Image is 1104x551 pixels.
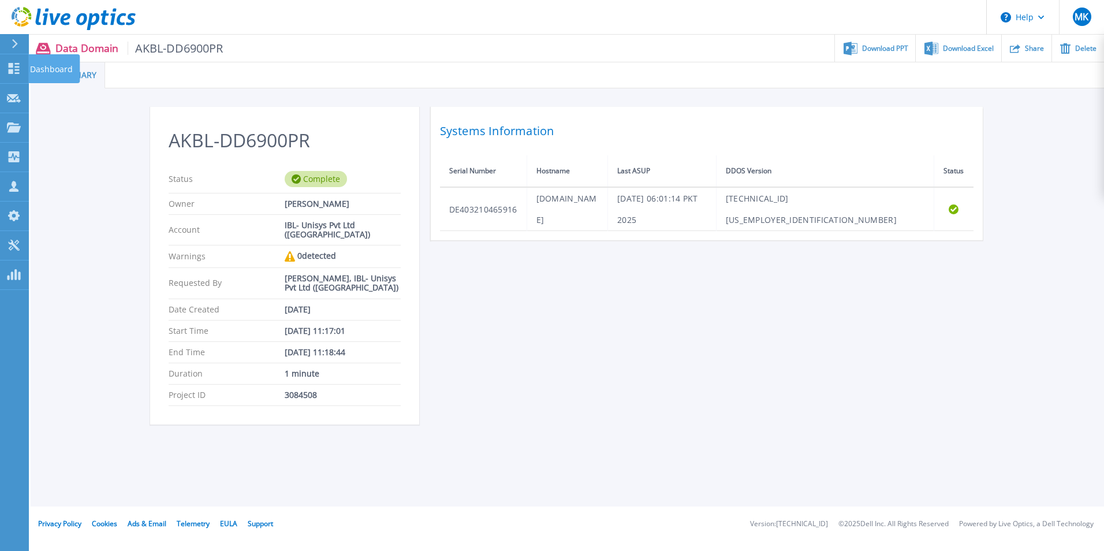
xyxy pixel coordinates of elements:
[285,390,401,400] div: 3084508
[440,121,974,142] h2: Systems Information
[285,305,401,314] div: [DATE]
[169,221,285,239] p: Account
[750,520,828,528] li: Version: [TECHNICAL_ID]
[716,187,934,231] td: [TECHNICAL_ID][US_EMPLOYER_IDENTIFICATION_NUMBER]
[220,519,237,528] a: EULA
[285,348,401,357] div: [DATE] 11:18:44
[285,199,401,209] div: [PERSON_NAME]
[527,187,608,231] td: [DOMAIN_NAME]
[943,45,994,52] span: Download Excel
[1075,12,1088,21] span: MK
[177,519,210,528] a: Telemetry
[169,348,285,357] p: End Time
[1075,45,1096,52] span: Delete
[716,155,934,187] th: DDOS Version
[1025,45,1044,52] span: Share
[959,520,1094,528] li: Powered by Live Optics, a Dell Technology
[169,251,285,262] p: Warnings
[92,519,117,528] a: Cookies
[285,369,401,378] div: 1 minute
[169,199,285,209] p: Owner
[169,305,285,314] p: Date Created
[30,54,73,84] p: Dashboard
[128,519,166,528] a: Ads & Email
[169,390,285,400] p: Project ID
[608,155,717,187] th: Last ASUP
[285,251,401,262] div: 0 detected
[38,519,81,528] a: Privacy Policy
[838,520,949,528] li: © 2025 Dell Inc. All Rights Reserved
[440,187,527,231] td: DE403210465916
[285,221,401,239] div: IBL- Unisys Pvt Ltd ([GEOGRAPHIC_DATA])
[285,274,401,292] div: [PERSON_NAME], IBL- Unisys Pvt Ltd ([GEOGRAPHIC_DATA])
[285,171,347,187] div: Complete
[527,155,608,187] th: Hostname
[55,42,223,55] p: Data Domain
[862,45,908,52] span: Download PPT
[169,369,285,378] p: Duration
[934,155,974,187] th: Status
[169,274,285,292] p: Requested By
[608,187,717,231] td: [DATE] 06:01:14 PKT 2025
[169,130,401,151] h2: AKBL-DD6900PR
[169,171,285,187] p: Status
[169,326,285,336] p: Start Time
[128,42,223,55] span: AKBL-DD6900PR
[248,519,273,528] a: Support
[440,155,527,187] th: Serial Number
[285,326,401,336] div: [DATE] 11:17:01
